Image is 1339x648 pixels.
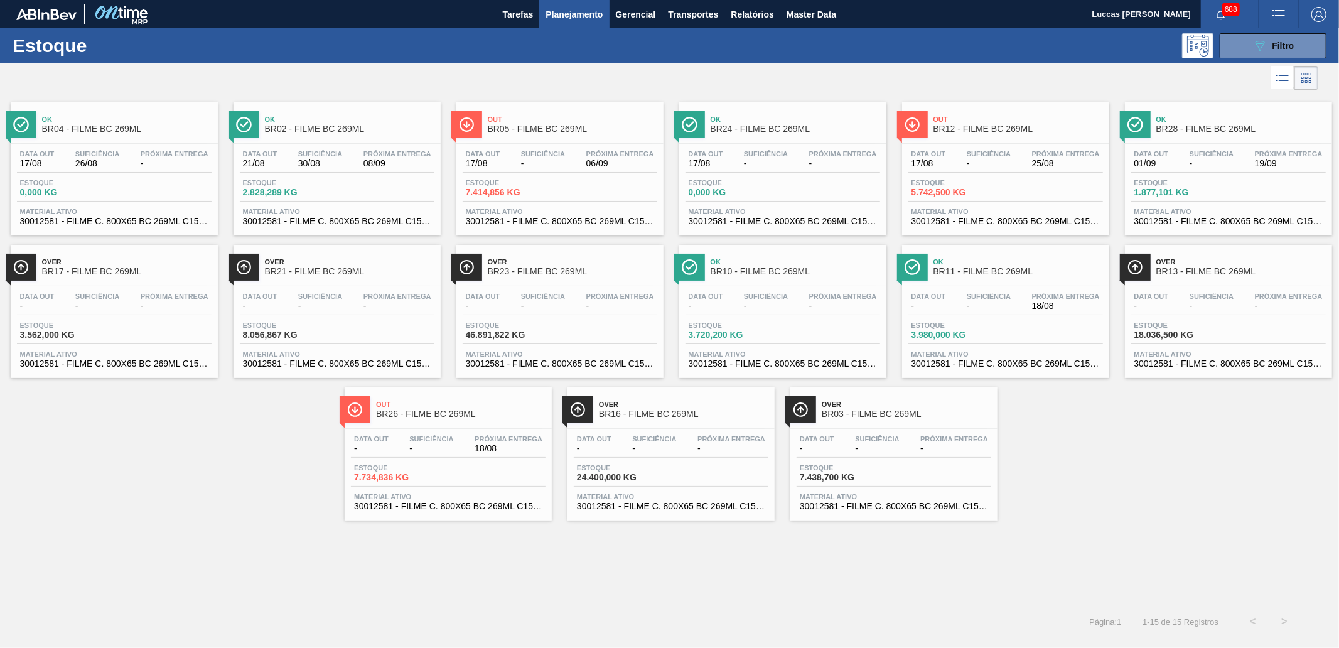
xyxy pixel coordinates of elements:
[243,293,277,300] span: Data out
[243,208,431,215] span: Material ativo
[466,350,654,358] span: Material ativo
[243,321,331,329] span: Estoque
[711,267,880,276] span: BR10 - FILME BC 269ML
[800,502,988,511] span: 30012581 - FILME C. 800X65 BC 269ML C15 429
[20,179,108,186] span: Estoque
[689,159,723,168] span: 17/08
[1032,150,1100,158] span: Próxima Entrega
[409,444,453,453] span: -
[141,301,208,311] span: -
[363,150,431,158] span: Próxima Entrega
[967,159,1011,168] span: -
[933,258,1103,266] span: Ok
[577,464,665,472] span: Estoque
[409,435,453,443] span: Suficiência
[1134,350,1323,358] span: Material ativo
[668,7,718,22] span: Transportes
[1134,301,1169,311] span: -
[224,235,447,378] a: ÍconeOverBR21 - FILME BC 269MLData out-Suficiência-Próxima Entrega-Estoque8.056,867 KGMaterial at...
[1269,606,1300,637] button: >
[1156,258,1326,266] span: Over
[363,293,431,300] span: Próxima Entrega
[298,150,342,158] span: Suficiência
[911,350,1100,358] span: Material ativo
[42,267,212,276] span: BR17 - FILME BC 269ML
[376,401,546,408] span: Out
[793,402,809,418] img: Ícone
[13,117,29,132] img: Ícone
[1255,293,1323,300] span: Próxima Entrega
[711,116,880,123] span: Ok
[670,235,893,378] a: ÍconeOkBR10 - FILME BC 269MLData out-Suficiência-Próxima Entrega-Estoque3.720,200 KGMaterial ativ...
[1237,606,1269,637] button: <
[697,444,765,453] span: -
[1134,159,1169,168] span: 01/09
[335,378,558,521] a: ÍconeOutBR26 - FILME BC 269MLData out-Suficiência-Próxima Entrega18/08Estoque7.734,836 KGMaterial...
[1134,330,1222,340] span: 18.036,500 KG
[243,359,431,369] span: 30012581 - FILME C. 800X65 BC 269ML C15 429
[599,409,768,419] span: BR16 - FILME BC 269ML
[466,359,654,369] span: 30012581 - FILME C. 800X65 BC 269ML C15 429
[911,217,1100,226] span: 30012581 - FILME C. 800X65 BC 269ML C15 429
[265,116,434,123] span: Ok
[20,293,55,300] span: Data out
[632,444,676,453] span: -
[1255,159,1323,168] span: 19/09
[354,473,442,482] span: 7.734,836 KG
[689,301,723,311] span: -
[855,435,899,443] span: Suficiência
[1255,150,1323,158] span: Próxima Entrega
[1272,41,1294,51] span: Filtro
[933,124,1103,134] span: BR12 - FILME BC 269ML
[243,159,277,168] span: 21/08
[466,330,554,340] span: 46.891,822 KG
[689,150,723,158] span: Data out
[75,301,119,311] span: -
[1134,217,1323,226] span: 30012581 - FILME C. 800X65 BC 269ML C15 429
[20,188,108,197] span: 0,000 KG
[265,124,434,134] span: BR02 - FILME BC 269ML
[577,435,611,443] span: Data out
[711,258,880,266] span: Ok
[905,259,920,275] img: Ícone
[689,330,777,340] span: 3.720,200 KG
[243,301,277,311] span: -
[689,350,877,358] span: Material ativo
[141,150,208,158] span: Próxima Entrega
[570,402,586,418] img: Ícone
[75,159,119,168] span: 26/08
[1222,3,1240,16] span: 688
[744,301,788,311] span: -
[1190,293,1234,300] span: Suficiência
[800,435,834,443] span: Data out
[16,9,77,20] img: TNhmsLtSVTkK8tSr43FrP2fwEKptu5GPRR3wAAAABJRU5ErkJggg==
[1032,293,1100,300] span: Próxima Entrega
[1156,267,1326,276] span: BR13 - FILME BC 269ML
[141,293,208,300] span: Próxima Entrega
[20,159,55,168] span: 17/08
[689,208,877,215] span: Material ativo
[488,124,657,134] span: BR05 - FILME BC 269ML
[689,188,777,197] span: 0,000 KG
[744,150,788,158] span: Suficiência
[586,293,654,300] span: Próxima Entrega
[967,301,1011,311] span: -
[1271,7,1286,22] img: userActions
[243,350,431,358] span: Material ativo
[577,502,765,511] span: 30012581 - FILME C. 800X65 BC 269ML C15 429
[1201,6,1241,23] button: Notificações
[586,301,654,311] span: -
[13,38,203,53] h1: Estoque
[920,435,988,443] span: Próxima Entrega
[354,444,389,453] span: -
[243,217,431,226] span: 30012581 - FILME C. 800X65 BC 269ML C15 429
[967,150,1011,158] span: Suficiência
[447,235,670,378] a: ÍconeOverBR23 - FILME BC 269MLData out-Suficiência-Próxima Entrega-Estoque46.891,822 KGMaterial a...
[616,7,656,22] span: Gerencial
[521,301,565,311] span: -
[1311,7,1326,22] img: Logout
[911,321,999,329] span: Estoque
[558,378,781,521] a: ÍconeOverBR16 - FILME BC 269MLData out-Suficiência-Próxima Entrega-Estoque24.400,000 KGMaterial a...
[1032,301,1100,311] span: 18/08
[967,293,1011,300] span: Suficiência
